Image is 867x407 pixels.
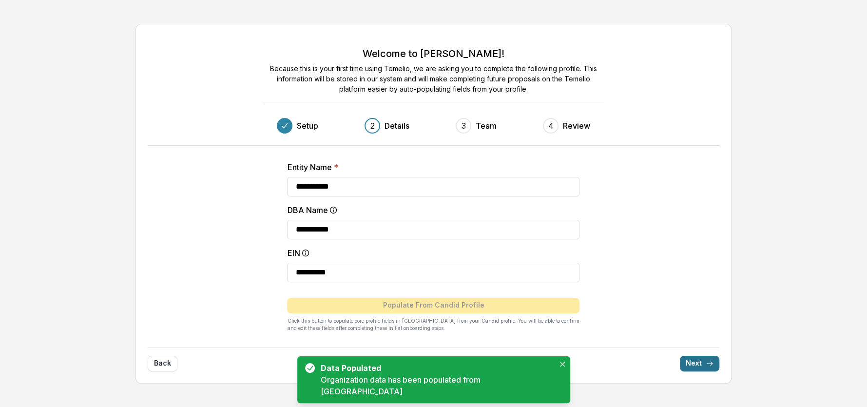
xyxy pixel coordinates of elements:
[363,48,504,59] h2: Welcome to [PERSON_NAME]!
[384,120,409,132] h3: Details
[462,120,466,132] div: 3
[475,120,496,132] h3: Team
[287,317,579,332] p: Click this button to populate core profile fields in [GEOGRAPHIC_DATA] from your Candid profile. ...
[277,118,590,134] div: Progress
[296,120,318,132] h3: Setup
[287,298,579,313] button: Populate From Candid Profile
[370,120,375,132] div: 2
[287,247,574,259] label: EIN
[263,63,604,94] p: Because this is your first time using Temelio, we are asking you to complete the following profil...
[548,120,554,132] div: 4
[557,358,568,370] button: Close
[680,356,719,371] button: Next
[148,356,177,371] button: Back
[287,204,574,216] label: DBA Name
[562,120,590,132] h3: Review
[321,374,555,397] div: Organization data has been populated from [GEOGRAPHIC_DATA]
[287,161,574,173] label: Entity Name
[321,362,551,374] div: Data Populated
